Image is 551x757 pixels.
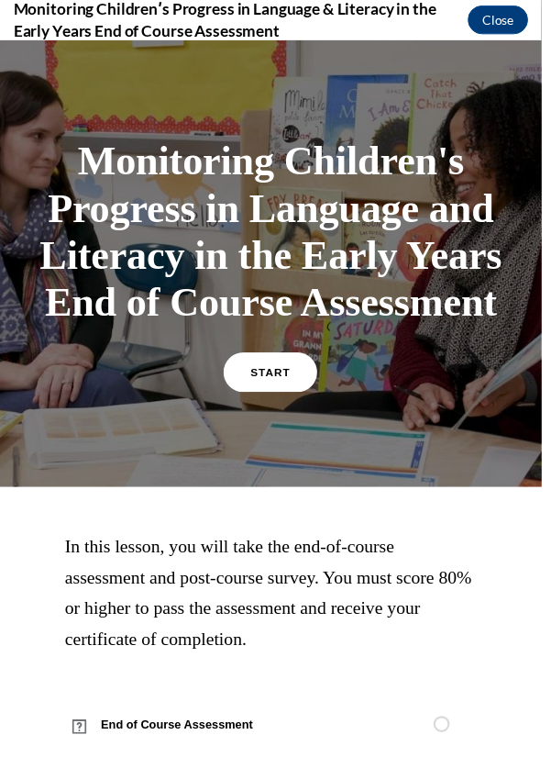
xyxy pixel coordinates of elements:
[66,671,485,722] a: End of Course Assessment
[476,6,537,35] button: Close
[66,671,485,722] nav: Table of contents
[255,331,295,344] span: START
[66,505,479,618] span: In this lesson, you will take the end-of-course assessment and post-course survey. You must score...
[34,99,518,290] h1: Monitoring Children's Progress in Language and Literacy in the Early Years End of Course Assessment
[441,687,457,704] svg: Unstarted
[227,317,323,358] a: START
[66,671,315,722] span: End of Course Assessment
